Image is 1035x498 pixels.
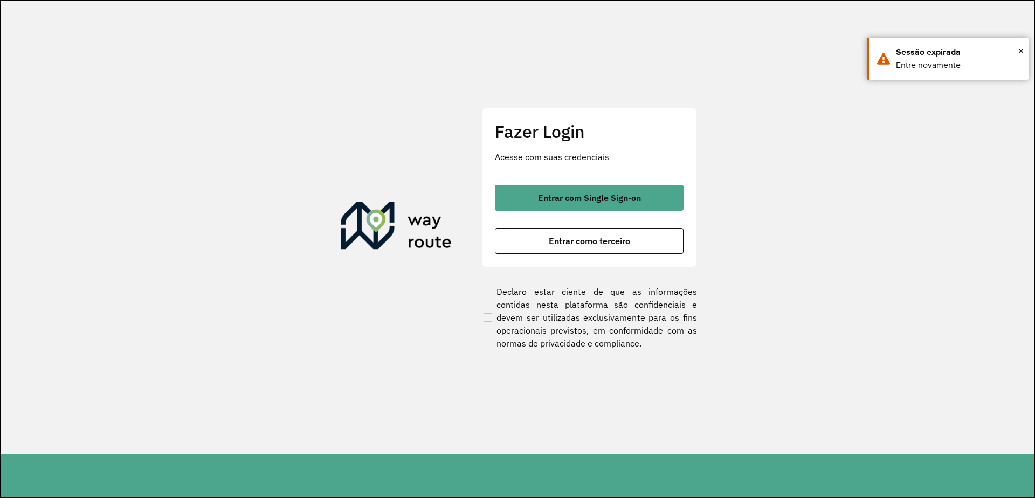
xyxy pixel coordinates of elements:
div: Sessão expirada [896,46,1020,59]
span: × [1018,43,1024,59]
h2: Fazer Login [495,121,684,142]
span: Entrar como terceiro [549,237,630,245]
label: Declaro estar ciente de que as informações contidas nesta plataforma são confidenciais e devem se... [481,285,697,350]
div: Entre novamente [896,59,1020,72]
p: Acesse com suas credenciais [495,150,684,163]
button: button [495,185,684,211]
button: Close [1018,43,1024,59]
span: Entrar com Single Sign-on [538,193,641,202]
button: button [495,228,684,254]
img: Roteirizador AmbevTech [341,202,452,253]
